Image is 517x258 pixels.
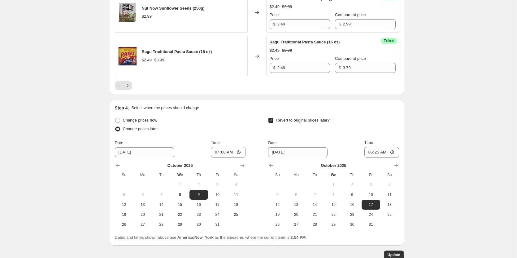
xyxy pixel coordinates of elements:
[142,6,205,11] span: Nut Now Sunflower Seeds (250g)
[362,180,380,190] button: Friday October 3 2025
[271,202,284,207] span: 12
[362,220,380,229] button: Friday October 31 2025
[208,210,227,220] button: Friday October 24 2025
[306,210,324,220] button: Tuesday October 21 2025
[327,172,340,177] span: We
[211,172,224,177] span: Fr
[380,170,399,180] th: Saturday
[364,172,378,177] span: Fr
[327,192,340,197] span: 8
[308,212,322,217] span: 21
[345,172,359,177] span: Th
[324,210,343,220] button: Wednesday October 22 2025
[268,220,287,229] button: Sunday October 26 2025
[364,212,378,217] span: 24
[192,172,206,177] span: Th
[343,180,361,190] button: Thursday October 2 2025
[345,212,359,217] span: 23
[345,202,359,207] span: 16
[192,222,206,227] span: 30
[154,192,168,197] span: 7
[383,192,396,197] span: 11
[270,12,279,17] span: Price
[270,56,279,61] span: Price
[343,220,361,229] button: Thursday October 30 2025
[380,190,399,200] button: Saturday October 11 2025
[362,200,380,210] button: Friday October 17 2025
[208,190,227,200] button: Friday October 10 2025
[227,210,245,220] button: Saturday October 25 2025
[136,172,150,177] span: Mo
[287,170,306,180] th: Monday
[152,170,171,180] th: Tuesday
[133,170,152,180] th: Monday
[392,161,400,170] button: Show next month, November 2025
[211,140,219,145] span: Time
[117,202,131,207] span: 12
[142,49,212,54] span: Ragu Traditional Pasta Sauce (16 oz)
[364,147,399,158] input: 12:00
[211,147,245,158] input: 12:00
[383,182,396,187] span: 4
[364,140,373,145] span: Time
[131,105,199,111] p: Select when the prices should change
[364,192,378,197] span: 10
[343,170,361,180] th: Thursday
[364,202,378,207] span: 17
[115,81,132,90] nav: Pagination
[362,210,380,220] button: Friday October 24 2025
[189,180,208,190] button: Thursday October 2 2025
[173,192,187,197] span: 8
[268,140,276,145] span: Date
[118,3,137,22] img: AbouDraa-NutNow-originasalted_80x.png
[270,40,340,44] span: Ragu Traditional Pasta Sauce (16 oz)
[380,210,399,220] button: Saturday October 25 2025
[115,105,129,111] h2: Step 4.
[211,182,224,187] span: 3
[308,202,322,207] span: 14
[154,212,168,217] span: 21
[289,192,303,197] span: 6
[117,172,131,177] span: Su
[287,190,306,200] button: Monday October 6 2025
[173,222,187,227] span: 29
[133,200,152,210] button: Monday October 13 2025
[117,192,131,197] span: 5
[173,202,187,207] span: 15
[383,202,396,207] span: 18
[117,222,131,227] span: 26
[289,202,303,207] span: 13
[268,147,328,157] input: 10/8/2025
[362,170,380,180] th: Friday
[192,202,206,207] span: 16
[208,170,227,180] th: Friday
[133,190,152,200] button: Monday October 6 2025
[324,190,343,200] button: Today Wednesday October 8 2025
[276,118,330,122] span: Revert to original prices later?
[327,202,340,207] span: 15
[171,190,189,200] button: Today Wednesday October 8 2025
[136,212,150,217] span: 20
[238,161,247,170] button: Show next month, November 2025
[208,200,227,210] button: Friday October 17 2025
[343,200,361,210] button: Thursday October 16 2025
[308,222,322,227] span: 28
[208,180,227,190] button: Friday October 3 2025
[287,220,306,229] button: Monday October 27 2025
[306,170,324,180] th: Tuesday
[136,192,150,197] span: 6
[345,222,359,227] span: 30
[324,180,343,190] button: Wednesday October 1 2025
[115,140,123,145] span: Date
[152,220,171,229] button: Tuesday October 28 2025
[123,127,158,131] span: Change prices later
[211,192,224,197] span: 10
[289,222,303,227] span: 27
[229,182,243,187] span: 4
[152,200,171,210] button: Tuesday October 14 2025
[271,172,284,177] span: Su
[308,192,322,197] span: 7
[171,170,189,180] th: Wednesday
[267,161,276,170] button: Show previous month, September 2025
[229,172,243,177] span: Sa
